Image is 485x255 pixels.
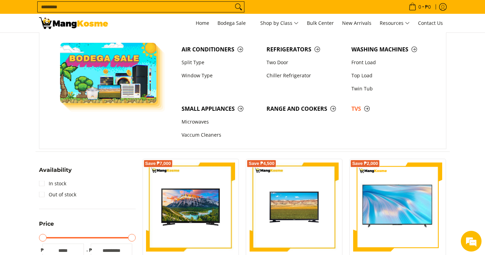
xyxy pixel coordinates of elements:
[233,2,244,12] button: Search
[260,19,299,28] span: Shop by Class
[417,4,422,9] span: 0
[348,69,433,82] a: Top Load
[339,14,375,32] a: New Arrivals
[39,247,46,254] span: ₱
[352,161,378,166] span: Save ₱2,000
[192,14,213,32] a: Home
[418,20,443,26] span: Contact Us
[424,4,432,9] span: ₱0
[87,247,94,254] span: ₱
[263,43,348,56] a: Refrigerators
[178,116,263,129] a: Microwaves
[178,69,263,82] a: Window Type
[257,14,302,32] a: Shop by Class
[39,221,54,227] span: Price
[39,189,76,200] a: Out of stock
[380,19,410,28] span: Resources
[178,129,263,142] a: Vaccum Cleaners
[353,166,442,247] img: huawei-s-65-inch-4k-lcd-display-tv-full-view-mang-kosme
[266,105,345,113] span: Range and Cookers
[39,221,54,232] summary: Open
[217,19,252,28] span: Bodega Sale
[178,102,263,115] a: Small Appliances
[60,43,157,103] img: Bodega Sale
[214,14,255,32] a: Bodega Sale
[196,20,209,26] span: Home
[407,3,433,11] span: •
[348,82,433,95] a: Twin Tub
[39,167,72,178] summary: Open
[348,56,433,69] a: Front Load
[182,45,260,54] span: Air Conditioners
[39,167,72,173] span: Availability
[351,105,429,113] span: TVs
[263,69,348,82] a: Chiller Refrigerator
[145,161,171,166] span: Save ₱7,000
[182,105,260,113] span: Small Appliances
[376,14,413,32] a: Resources
[303,14,337,32] a: Bulk Center
[263,102,348,115] a: Range and Cookers
[415,14,446,32] a: Contact Us
[351,45,429,54] span: Washing Machines
[266,45,345,54] span: Refrigerators
[178,56,263,69] a: Split Type
[263,56,348,69] a: Two Door
[39,178,66,189] a: In stock
[39,17,108,29] img: TVs - Premium Television Brands l Mang Kosme
[250,163,339,252] img: samsung-32-inch-led-tv-full-view-mang-kosme
[348,102,433,115] a: TVs
[249,161,274,166] span: Save ₱4,500
[178,43,263,56] a: Air Conditioners
[348,43,433,56] a: Washing Machines
[307,20,334,26] span: Bulk Center
[115,14,446,32] nav: Main Menu
[146,163,235,252] img: samsung-43-inch-led-tv-full-view- mang-kosme
[342,20,371,26] span: New Arrivals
